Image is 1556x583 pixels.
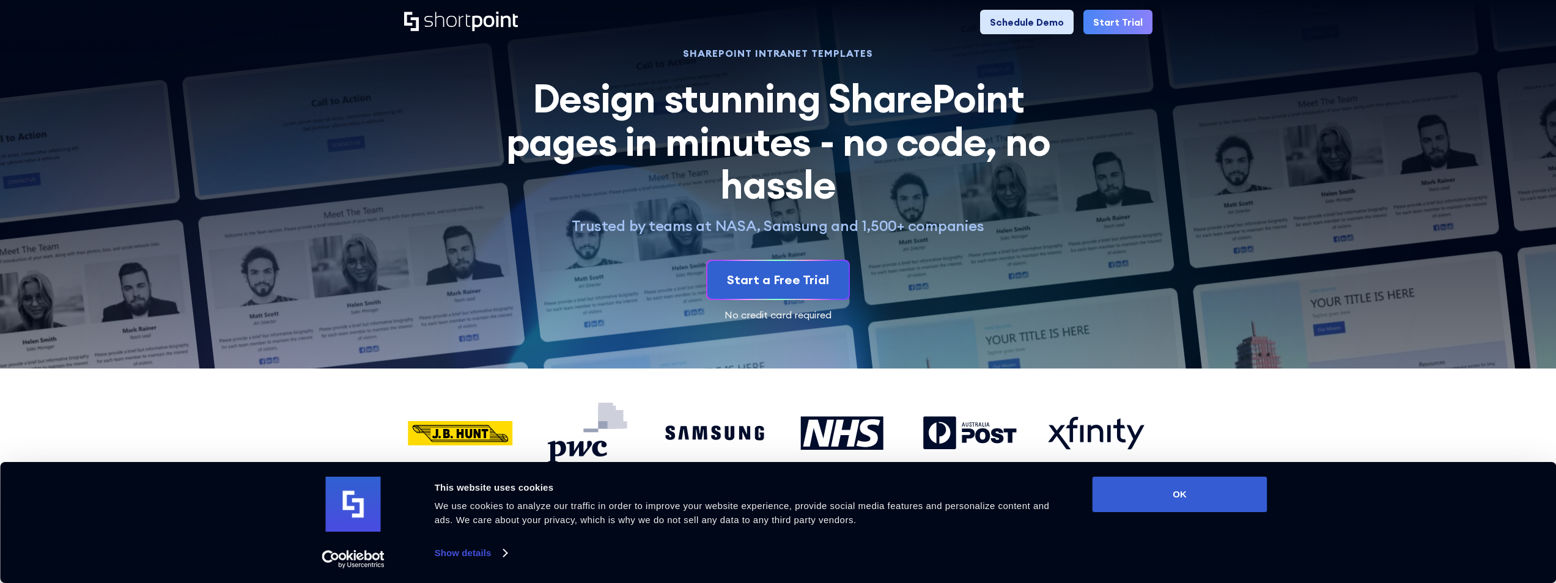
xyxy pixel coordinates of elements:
p: Trusted by teams at NASA, Samsung and 1,500+ companies [492,216,1064,235]
a: Home [404,12,518,32]
button: OK [1093,477,1267,512]
a: Start a Free Trial [707,261,849,299]
img: logo [326,477,381,532]
h1: SHAREPOINT INTRANET TEMPLATES [492,49,1064,57]
div: Start a Free Trial [727,271,829,289]
span: We use cookies to analyze our traffic in order to improve your website experience, provide social... [435,501,1050,525]
h2: Design stunning SharePoint pages in minutes - no code, no hassle [492,77,1064,206]
div: No credit card required [404,310,1152,320]
a: Usercentrics Cookiebot - opens in a new window [300,550,407,568]
div: This website uses cookies [435,480,1065,495]
a: Show details [435,544,507,562]
a: Start Trial [1083,10,1152,34]
a: Schedule Demo [980,10,1074,34]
